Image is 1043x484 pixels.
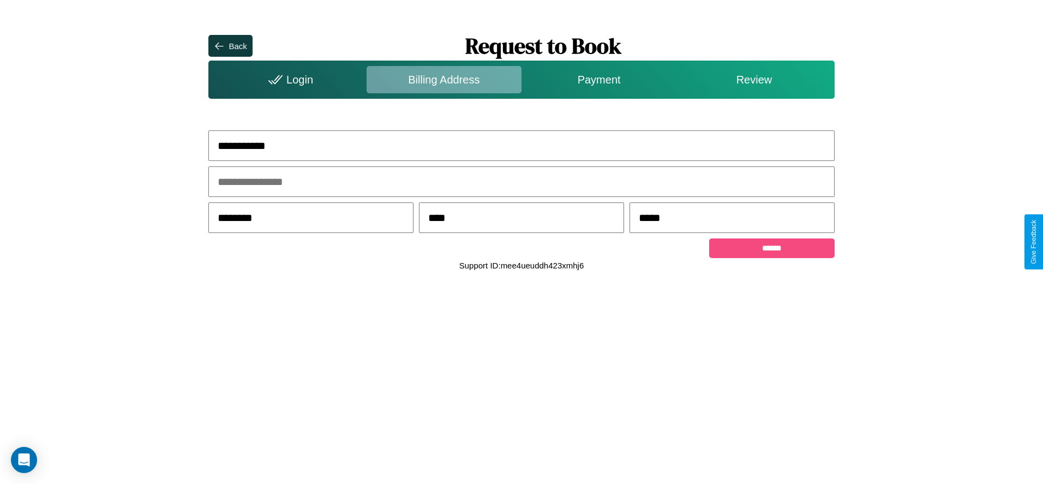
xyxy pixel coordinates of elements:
[211,66,366,93] div: Login
[367,66,521,93] div: Billing Address
[229,41,247,51] div: Back
[208,35,252,57] button: Back
[1030,220,1038,264] div: Give Feedback
[253,31,835,61] h1: Request to Book
[459,258,584,273] p: Support ID: mee4ueuddh423xmhj6
[521,66,676,93] div: Payment
[11,447,37,473] div: Open Intercom Messenger
[676,66,831,93] div: Review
